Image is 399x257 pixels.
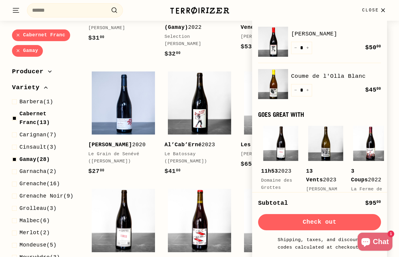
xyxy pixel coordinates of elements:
span: Grenache [19,181,46,187]
button: Reduce item quantity by one [291,42,300,54]
span: $32 [165,50,181,57]
a: [PERSON_NAME] [291,29,381,38]
sup: 00 [176,51,180,55]
div: Subtotal [258,198,288,208]
div: Selection [PERSON_NAME] [165,33,229,48]
a: Al’Cab’Erné2023Le Batossay ([PERSON_NAME]) [165,68,235,182]
sup: 00 [100,168,104,173]
div: 2023 [306,167,339,184]
b: 3 Coups [351,168,368,183]
div: 2023 [261,167,294,176]
button: Reduce item quantity by one [291,84,300,96]
span: (6) [19,216,50,225]
div: 2021 [241,14,305,32]
b: 11h53 [261,168,278,174]
span: (1) [19,98,53,106]
div: $95 [365,198,381,208]
span: Close [362,7,379,14]
a: 11h532023Domaine des Grottes [261,124,300,209]
b: Les Choucas [241,142,278,148]
span: $65 [241,161,257,168]
sup: 00 [176,168,180,173]
span: (13) [19,110,79,127]
sup: 00 [377,87,381,91]
div: 2023 [165,141,229,149]
div: Goes great with [258,111,381,118]
span: $31 [88,35,105,41]
b: 13 Vents [306,168,323,183]
b: Al’Cab’Erné [165,142,202,148]
button: Check out [258,214,381,230]
b: [PERSON_NAME] [88,142,132,148]
span: Garnacha [19,168,46,174]
span: (16) [19,180,60,188]
span: (2) [19,228,50,237]
button: Close [359,2,391,19]
span: Merlot [19,230,40,236]
span: Cabernet Franc [19,111,46,125]
span: Carignan [19,132,46,138]
button: Increase item quantity by one [303,42,312,54]
span: $27 [88,168,105,175]
div: 2022 [165,14,229,32]
span: (5) [19,241,57,249]
span: Grolleau [19,205,46,211]
img: Tommy Ferriol [258,27,288,57]
sup: 00 [377,44,381,49]
div: [PERSON_NAME] [241,33,305,41]
button: Increase item quantity by one [303,84,312,96]
div: [PERSON_NAME] [241,151,305,158]
div: 2022 [351,167,384,184]
span: (28) [19,155,50,164]
a: 3 Coups2022La Ferme de l’Arbre [351,124,390,217]
span: Mondeuse [19,242,46,248]
a: Cabernet Franc [12,29,70,41]
div: [PERSON_NAME] [306,186,339,200]
span: $45 [365,86,381,93]
span: Cinsault [19,144,46,150]
span: (3) [19,204,57,213]
div: Le Batossay ([PERSON_NAME]) [165,151,229,165]
span: (3) [19,143,57,152]
inbox-online-store-chat: Shopify online store chat [356,233,394,252]
div: Le Grain de Senévé ([PERSON_NAME]) [88,151,153,165]
span: Producer [12,66,48,77]
button: Producer [12,65,79,81]
sup: 00 [377,200,381,204]
sup: 00 [100,35,104,39]
a: [PERSON_NAME]2020Le Grain de Senévé ([PERSON_NAME]) [88,68,159,182]
span: Malbec [19,218,40,224]
span: Barbera [19,99,43,105]
button: Variety [12,81,79,97]
span: $50 [365,44,381,51]
a: Coume de l'Olla Blanc [291,72,381,81]
div: 2023 [241,141,305,149]
a: Les Choucas2023[PERSON_NAME] [241,68,311,175]
div: La Ferme de l’Arbre [351,186,384,200]
a: 13 Vents2023[PERSON_NAME] [306,124,345,217]
img: Coume de l'Olla Blanc [258,69,288,99]
div: [PERSON_NAME] [88,25,153,32]
span: $41 [165,168,181,175]
span: Grenache Noir [19,193,63,199]
div: Domaine des Grottes [261,177,294,192]
a: Gamay [12,45,43,57]
span: (9) [19,192,73,201]
span: $53 [241,43,257,50]
span: (2) [19,167,57,176]
span: (7) [19,131,57,139]
span: Gamay [19,156,36,162]
small: Shipping, taxes, and discount codes calculated at checkout. [276,236,363,251]
div: 2020 [88,141,153,149]
span: Variety [12,83,44,93]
